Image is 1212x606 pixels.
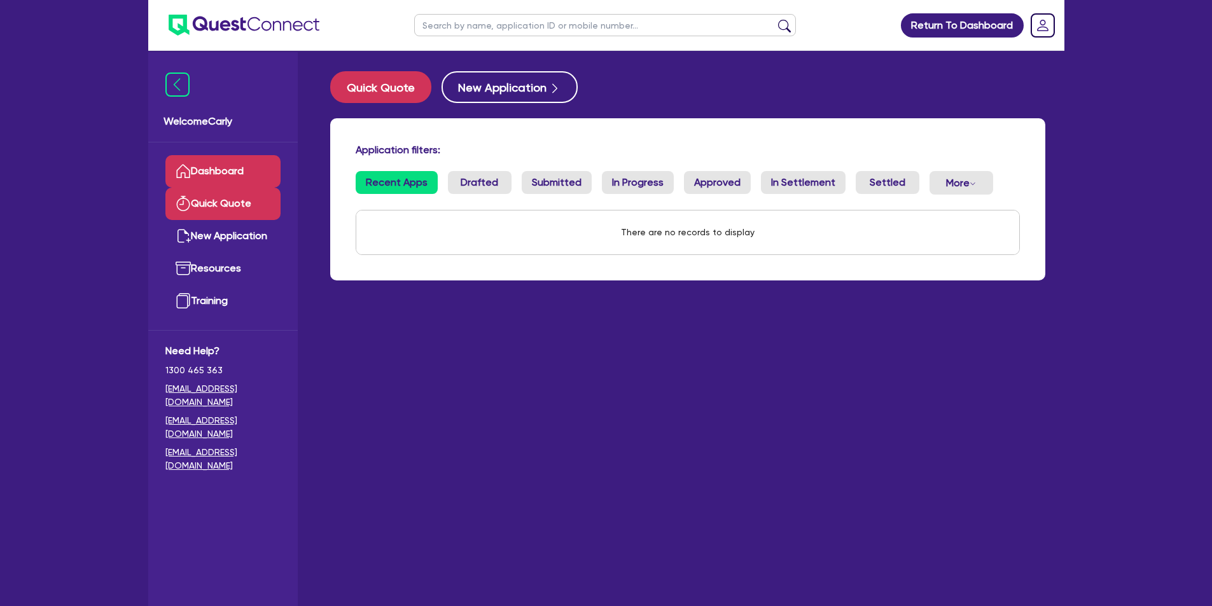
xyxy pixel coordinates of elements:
[356,171,438,194] a: Recent Apps
[522,171,592,194] a: Submitted
[606,210,770,254] div: There are no records to display
[165,72,190,97] img: icon-menu-close
[448,171,512,194] a: Drafted
[356,144,1020,156] h4: Application filters:
[169,15,319,36] img: quest-connect-logo-blue
[761,171,846,194] a: In Settlement
[165,155,281,188] a: Dashboard
[442,71,578,103] button: New Application
[165,252,281,285] a: Resources
[165,285,281,317] a: Training
[901,13,1024,38] a: Return To Dashboard
[165,382,281,409] a: [EMAIL_ADDRESS][DOMAIN_NAME]
[684,171,751,194] a: Approved
[165,343,281,359] span: Need Help?
[165,188,281,220] a: Quick Quote
[176,228,191,244] img: new-application
[1026,9,1059,42] a: Dropdown toggle
[176,196,191,211] img: quick-quote
[856,171,919,194] a: Settled
[165,414,281,441] a: [EMAIL_ADDRESS][DOMAIN_NAME]
[602,171,674,194] a: In Progress
[330,71,442,103] a: Quick Quote
[330,71,431,103] button: Quick Quote
[930,171,993,195] button: Dropdown toggle
[176,293,191,308] img: training
[176,261,191,276] img: resources
[165,220,281,252] a: New Application
[165,446,281,472] a: [EMAIL_ADDRESS][DOMAIN_NAME]
[165,364,281,377] span: 1300 465 363
[164,114,282,129] span: Welcome Carly
[414,14,796,36] input: Search by name, application ID or mobile number...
